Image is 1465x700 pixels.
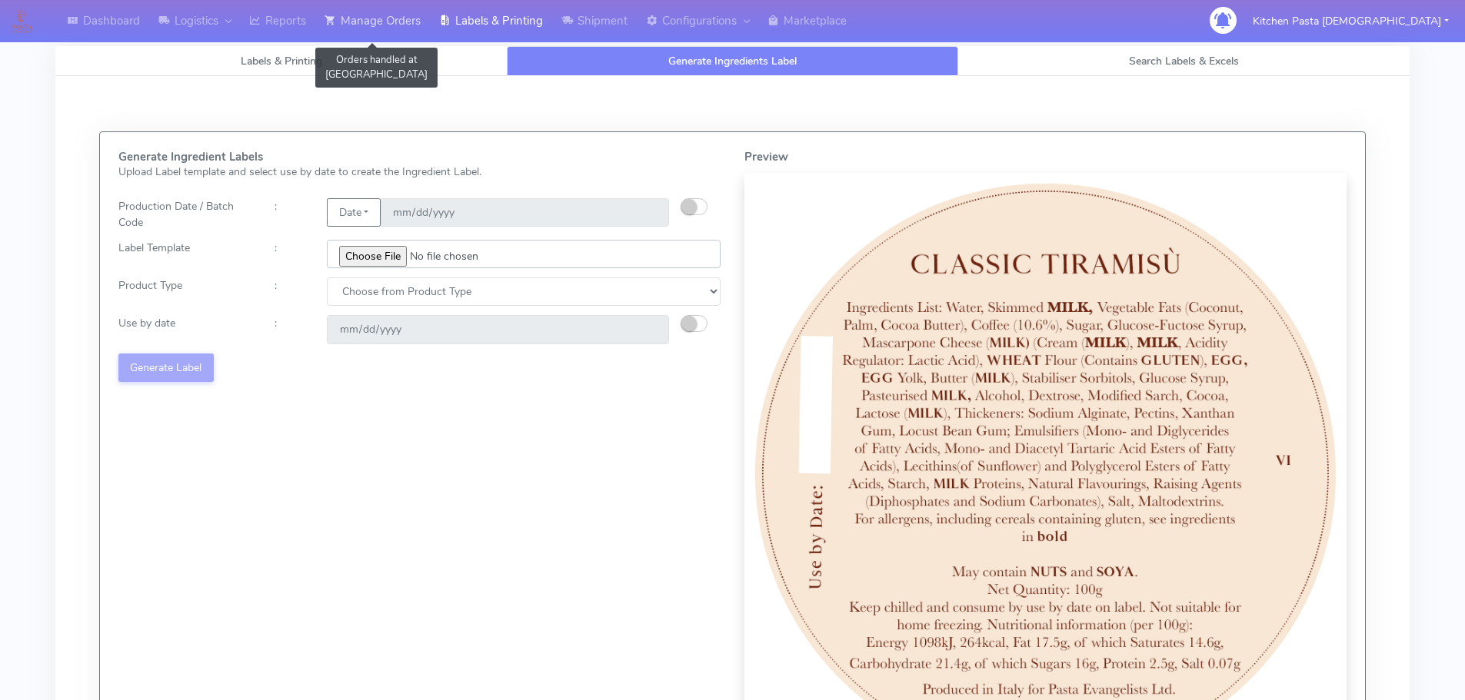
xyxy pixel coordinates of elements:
[744,151,1347,164] h5: Preview
[118,151,721,164] h5: Generate Ingredient Labels
[263,277,315,306] div: :
[55,46,1410,76] ul: Tabs
[107,277,263,306] div: Product Type
[118,164,721,180] p: Upload Label template and select use by date to create the Ingredient Label.
[1129,54,1239,68] span: Search Labels & Excels
[327,198,380,227] button: Date
[263,315,315,343] div: :
[1241,5,1460,37] button: Kitchen Pasta [DEMOGRAPHIC_DATA]
[241,54,322,68] span: Labels & Printing
[107,315,263,343] div: Use by date
[107,240,263,268] div: Label Template
[263,198,315,231] div: :
[107,198,263,231] div: Production Date / Batch Code
[118,353,214,382] button: Generate Label
[263,240,315,268] div: :
[668,54,797,68] span: Generate Ingredients Label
